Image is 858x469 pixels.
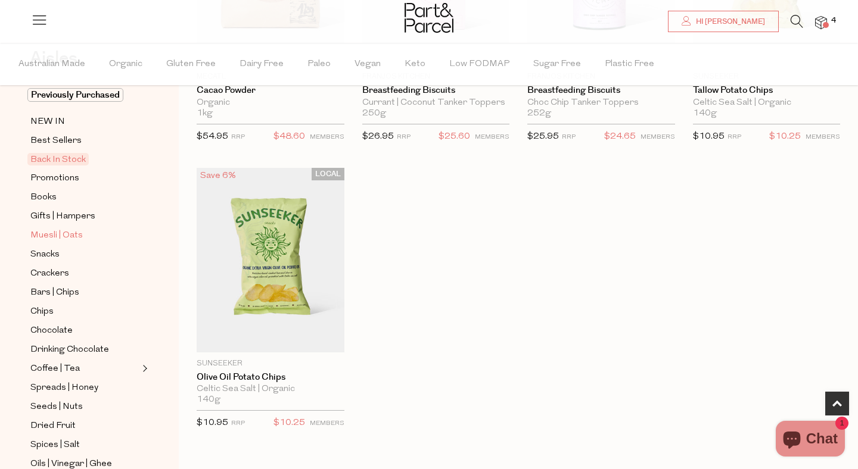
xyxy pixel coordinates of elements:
[30,190,139,205] a: Books
[30,362,80,376] span: Coffee | Tea
[312,168,344,180] span: LOCAL
[30,399,139,414] a: Seeds | Nuts
[30,115,65,129] span: NEW IN
[562,134,576,140] small: RRP
[397,134,411,140] small: RRP
[197,168,240,184] div: Save 6%
[693,132,725,141] span: $10.95
[527,132,559,141] span: $25.95
[30,304,139,319] a: Chips
[728,134,741,140] small: RRP
[197,358,344,369] p: Sunseeker
[362,132,394,141] span: $26.95
[772,421,848,459] inbox-online-store-chat: Shopify online store chat
[475,134,509,140] small: MEMBERS
[30,171,79,186] span: Promotions
[30,380,139,395] a: Spreads | Honey
[362,98,510,108] div: Currant | Coconut Tanker Toppers
[30,418,139,433] a: Dried Fruit
[197,372,344,383] a: Olive Oil Potato Chips
[30,152,139,167] a: Back In Stock
[604,129,636,145] span: $24.65
[30,324,73,338] span: Chocolate
[30,248,60,262] span: Snacks
[439,129,470,145] span: $25.60
[231,134,245,140] small: RRP
[197,395,220,405] span: 140g
[30,266,139,281] a: Crackers
[197,168,344,352] img: Olive Oil Potato Chips
[30,190,57,205] span: Books
[30,286,79,300] span: Bars | Chips
[769,129,801,145] span: $10.25
[828,15,839,26] span: 4
[197,418,228,427] span: $10.95
[273,415,305,431] span: $10.25
[197,132,228,141] span: $54.95
[815,16,827,29] a: 4
[30,361,139,376] a: Coffee | Tea
[30,229,83,243] span: Muesli | Oats
[527,85,675,96] a: Breastfeeding Biscuits
[30,209,139,224] a: Gifts | Hampers
[197,384,344,395] div: Celtic Sea Salt | Organic
[693,85,841,96] a: Tallow Potato Chips
[30,342,139,357] a: Drinking Chocolate
[27,88,123,102] span: Previously Purchased
[30,437,139,452] a: Spices | Salt
[30,419,76,433] span: Dried Fruit
[30,343,109,357] span: Drinking Chocolate
[605,43,654,85] span: Plastic Free
[693,98,841,108] div: Celtic Sea Salt | Organic
[30,247,139,262] a: Snacks
[197,85,344,96] a: Cacao Powder
[668,11,779,32] a: Hi [PERSON_NAME]
[240,43,284,85] span: Dairy Free
[449,43,509,85] span: Low FODMAP
[310,134,344,140] small: MEMBERS
[109,43,142,85] span: Organic
[30,134,82,148] span: Best Sellers
[533,43,581,85] span: Sugar Free
[30,285,139,300] a: Bars | Chips
[197,98,344,108] div: Organic
[307,43,331,85] span: Paleo
[166,43,216,85] span: Gluten Free
[362,85,510,96] a: Breastfeeding Biscuits
[30,171,139,186] a: Promotions
[30,133,139,148] a: Best Sellers
[273,129,305,145] span: $48.60
[405,43,425,85] span: Keto
[405,3,453,33] img: Part&Parcel
[139,361,148,376] button: Expand/Collapse Coffee | Tea
[197,108,213,119] span: 1kg
[362,108,386,119] span: 250g
[527,98,675,108] div: Choc Chip Tanker Toppers
[641,134,675,140] small: MEMBERS
[30,267,69,281] span: Crackers
[30,88,139,102] a: Previously Purchased
[355,43,381,85] span: Vegan
[30,438,80,452] span: Spices | Salt
[30,323,139,338] a: Chocolate
[693,17,765,27] span: Hi [PERSON_NAME]
[806,134,840,140] small: MEMBERS
[30,228,139,243] a: Muesli | Oats
[18,43,85,85] span: Australian Made
[30,381,98,395] span: Spreads | Honey
[527,108,551,119] span: 252g
[310,420,344,427] small: MEMBERS
[30,210,95,224] span: Gifts | Hampers
[30,114,139,129] a: NEW IN
[30,400,83,414] span: Seeds | Nuts
[27,153,89,165] span: Back In Stock
[30,305,54,319] span: Chips
[693,108,717,119] span: 140g
[231,420,245,427] small: RRP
